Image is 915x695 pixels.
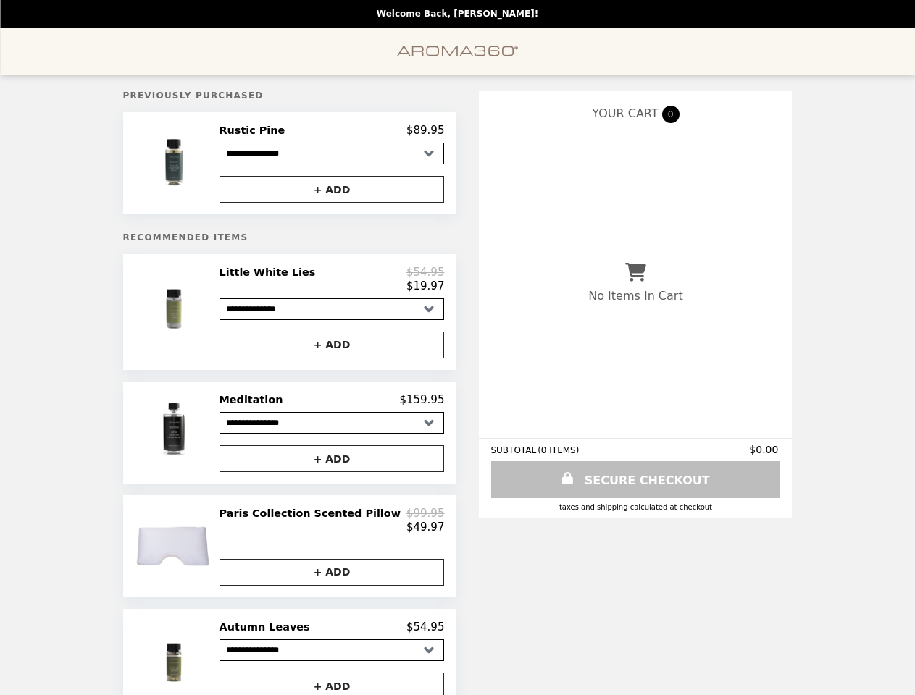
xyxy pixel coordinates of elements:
[406,266,445,279] p: $54.95
[406,620,445,633] p: $54.95
[220,266,322,279] h2: Little White Lies
[399,393,444,406] p: $159.95
[123,232,456,243] h5: Recommended Items
[220,412,445,434] select: Select a product variant
[220,559,445,586] button: + ADD
[592,106,658,120] span: YOUR CART
[377,9,538,19] p: Welcome Back, [PERSON_NAME]!
[538,445,579,455] span: ( 0 ITEMS )
[406,521,445,534] p: $49.97
[490,445,538,455] span: SUBTOTAL
[406,124,445,137] p: $89.95
[220,143,445,164] select: Select a product variant
[133,266,217,347] img: Little White Lies
[123,90,456,101] h5: Previously Purchased
[220,124,291,137] h2: Rustic Pine
[662,106,680,123] span: 0
[220,639,445,661] select: Select a product variant
[406,507,445,520] p: $99.95
[220,393,289,406] h2: Meditation
[220,176,445,203] button: + ADD
[220,298,445,320] select: Select a product variant
[220,507,406,520] h2: Paris Collection Scented Pillow
[220,445,445,472] button: + ADD
[220,332,445,358] button: + ADD
[133,124,216,203] img: Rustic Pine
[749,444,780,455] span: $0.00
[134,507,216,585] img: Paris Collection Scented Pillow
[406,279,445,292] p: $19.97
[588,289,682,303] p: No Items In Cart
[133,393,216,472] img: Meditation
[490,503,780,511] div: Taxes and Shipping calculated at checkout
[220,620,316,633] h2: Autumn Leaves
[397,36,519,66] img: Brand Logo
